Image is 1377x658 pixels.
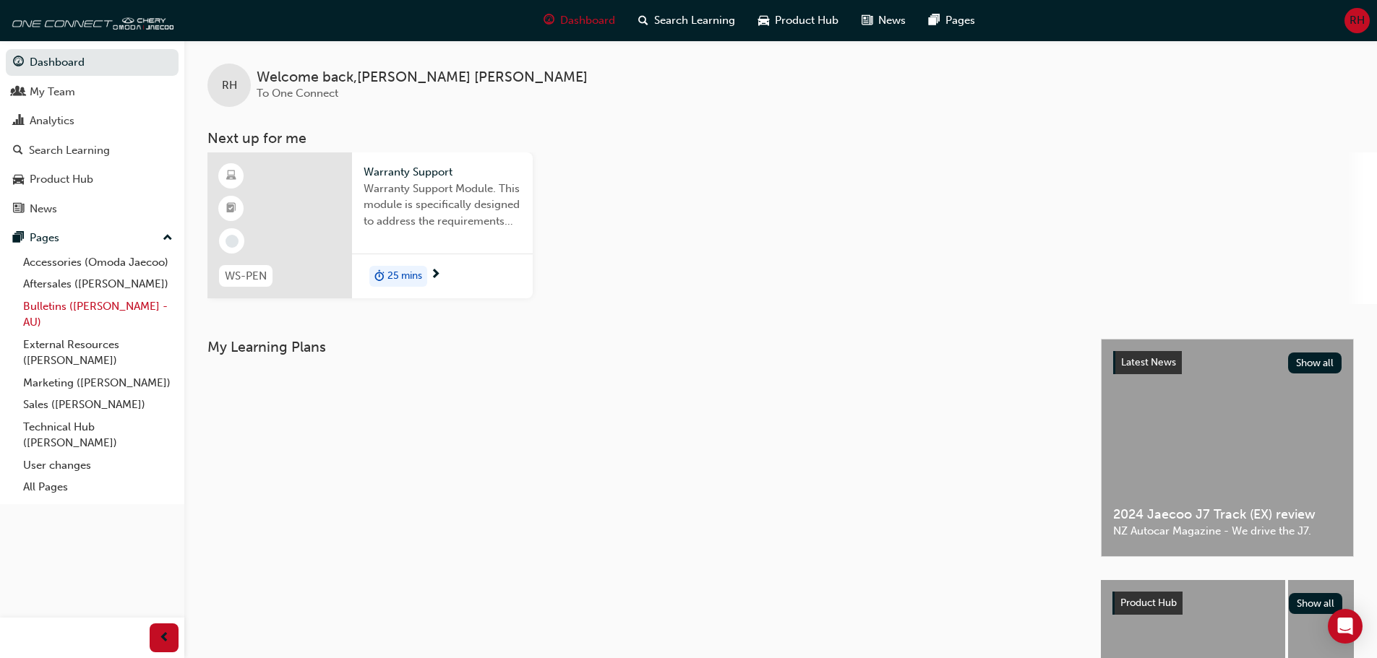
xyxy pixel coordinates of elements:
span: next-icon [430,269,441,282]
span: WS-PEN [225,268,267,285]
a: Accessories (Omoda Jaecoo) [17,251,179,274]
a: Dashboard [6,49,179,76]
span: search-icon [638,12,648,30]
a: News [6,196,179,222]
a: search-iconSearch Learning [627,6,747,35]
span: chart-icon [13,115,24,128]
span: Warranty Support [364,164,521,181]
span: prev-icon [159,629,170,647]
span: RH [222,77,237,94]
a: Analytics [6,108,179,134]
a: Search Learning [6,137,179,164]
button: DashboardMy TeamAnalyticsSearch LearningProduct HubNews [6,46,179,225]
span: pages-icon [13,232,24,245]
span: To One Connect [257,87,338,100]
span: Pages [945,12,975,29]
span: Warranty Support Module. This module is specifically designed to address the requirements and pro... [364,181,521,230]
a: WS-PENWarranty SupportWarranty Support Module. This module is specifically designed to address th... [207,152,533,298]
button: RH [1344,8,1370,33]
span: RH [1350,12,1365,29]
span: pages-icon [929,12,940,30]
a: Latest NewsShow all2024 Jaecoo J7 Track (EX) reviewNZ Autocar Magazine - We drive the J7. [1101,339,1354,557]
span: Welcome back , [PERSON_NAME] [PERSON_NAME] [257,69,588,86]
span: car-icon [13,173,24,186]
span: duration-icon [374,267,385,286]
a: Technical Hub ([PERSON_NAME]) [17,416,179,454]
span: 25 mins [387,268,422,285]
button: Pages [6,225,179,251]
button: Show all [1288,352,1342,373]
a: All Pages [17,476,179,498]
span: 2024 Jaecoo J7 Track (EX) review [1113,506,1342,523]
span: Product Hub [1120,597,1177,609]
div: Analytics [30,113,74,129]
span: learningRecordVerb_NONE-icon [226,235,239,248]
a: My Team [6,79,179,105]
a: pages-iconPages [917,6,987,35]
div: Search Learning [29,142,110,159]
span: car-icon [758,12,769,30]
button: Show all [1289,593,1343,614]
span: news-icon [862,12,872,30]
a: Product Hub [6,166,179,193]
a: Latest NewsShow all [1113,351,1342,374]
div: My Team [30,84,75,100]
a: User changes [17,454,179,477]
span: Latest News [1121,356,1176,368]
div: Pages [30,230,59,246]
h3: Next up for me [184,130,1377,147]
span: guage-icon [544,12,554,30]
span: search-icon [13,144,23,157]
span: Search Learning [654,12,735,29]
div: Product Hub [30,171,93,188]
span: NZ Autocar Magazine - We drive the J7. [1113,523,1342,540]
span: booktick-icon [226,199,236,218]
div: Open Intercom Messenger [1328,609,1363,644]
div: News [30,201,57,217]
img: oneconnect [7,6,173,35]
span: learningResourceType_ELEARNING-icon [226,167,236,186]
a: Aftersales ([PERSON_NAME]) [17,273,179,295]
span: news-icon [13,203,24,216]
a: news-iconNews [850,6,917,35]
a: Bulletins ([PERSON_NAME] - AU) [17,295,179,334]
span: Product Hub [775,12,838,29]
a: car-iconProduct Hub [747,6,850,35]
a: Marketing ([PERSON_NAME]) [17,372,179,394]
span: up-icon [163,229,173,248]
span: Dashboard [560,12,615,29]
a: Product HubShow all [1112,592,1342,615]
a: Sales ([PERSON_NAME]) [17,394,179,416]
a: External Resources ([PERSON_NAME]) [17,334,179,372]
h3: My Learning Plans [207,339,1078,355]
a: guage-iconDashboard [532,6,627,35]
span: people-icon [13,86,24,99]
span: News [878,12,906,29]
span: guage-icon [13,56,24,69]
